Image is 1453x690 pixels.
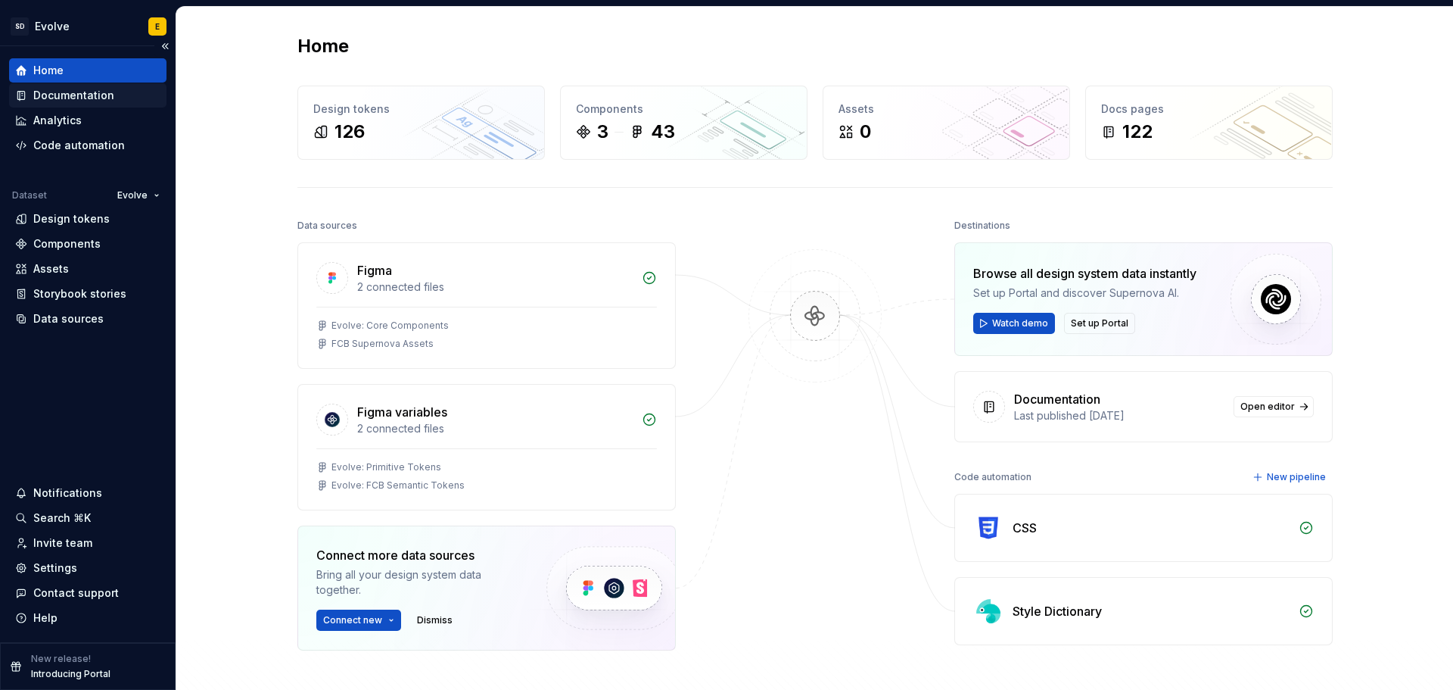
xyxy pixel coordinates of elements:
[9,257,166,281] a: Assets
[823,86,1070,160] a: Assets0
[9,581,166,605] button: Contact support
[410,610,459,631] button: Dismiss
[357,421,633,436] div: 2 connected files
[954,215,1010,236] div: Destinations
[33,535,92,551] div: Invite team
[316,567,521,598] div: Bring all your design system data together.
[331,461,441,473] div: Evolve: Primitive Tokens
[357,279,633,295] div: 2 connected files
[9,232,166,256] a: Components
[1085,86,1333,160] a: Docs pages122
[313,101,529,117] div: Design tokens
[417,614,453,626] span: Dismiss
[1101,101,1317,117] div: Docs pages
[33,311,104,326] div: Data sources
[9,108,166,133] a: Analytics
[1014,390,1100,408] div: Documentation
[33,236,101,251] div: Components
[334,120,365,144] div: 126
[33,585,119,601] div: Contact support
[297,384,676,510] a: Figma variables2 connected filesEvolve: Primitive TokensEvolve: FCB Semantic Tokens
[35,19,70,34] div: Evolve
[839,101,1054,117] div: Assets
[297,86,545,160] a: Design tokens126
[11,17,29,36] div: SD
[297,215,357,236] div: Data sources
[1013,519,1037,537] div: CSS
[33,63,64,78] div: Home
[297,34,349,58] h2: Home
[1071,317,1128,329] span: Set up Portal
[1248,467,1333,488] button: New pipeline
[1122,120,1153,144] div: 122
[297,242,676,369] a: Figma2 connected filesEvolve: Core ComponentsFCB Supernova Assets
[33,138,125,153] div: Code automation
[992,317,1048,329] span: Watch demo
[31,668,110,680] p: Introducing Portal
[9,506,166,530] button: Search ⌘K
[9,307,166,331] a: Data sources
[33,261,69,276] div: Assets
[973,286,1196,301] div: Set up Portal and discover Supernova AI.
[316,546,521,564] div: Connect more data sources
[12,189,47,201] div: Dataset
[357,403,447,421] div: Figma variables
[154,36,176,57] button: Collapse sidebar
[1014,408,1224,423] div: Last published [DATE]
[33,610,58,626] div: Help
[973,313,1055,334] button: Watch demo
[9,556,166,580] a: Settings
[1064,313,1135,334] button: Set up Portal
[9,83,166,108] a: Documentation
[33,286,126,301] div: Storybook stories
[954,467,1031,488] div: Code automation
[973,264,1196,283] div: Browse all design system data instantly
[331,338,434,350] div: FCB Supernova Assets
[117,189,148,201] span: Evolve
[33,560,77,576] div: Settings
[33,88,114,103] div: Documentation
[9,58,166,83] a: Home
[9,133,166,158] a: Code automation
[651,120,675,144] div: 43
[33,510,91,526] div: Search ⌘K
[31,653,91,665] p: New release!
[155,20,160,33] div: E
[33,211,110,226] div: Design tokens
[110,185,166,206] button: Evolve
[1013,602,1102,620] div: Style Dictionary
[3,10,173,42] button: SDEvolveE
[331,320,449,332] div: Evolve: Core Components
[597,120,608,144] div: 3
[33,113,82,128] div: Analytics
[1267,471,1326,483] span: New pipeline
[316,610,401,631] button: Connect new
[9,282,166,306] a: Storybook stories
[1234,396,1314,417] a: Open editor
[357,261,392,279] div: Figma
[576,101,792,117] div: Components
[1240,401,1295,413] span: Open editor
[9,531,166,555] a: Invite team
[860,120,871,144] div: 0
[323,614,382,626] span: Connect new
[9,606,166,630] button: Help
[9,481,166,505] button: Notifications
[9,207,166,231] a: Design tokens
[331,479,465,492] div: Evolve: FCB Semantic Tokens
[560,86,807,160] a: Components343
[33,485,102,501] div: Notifications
